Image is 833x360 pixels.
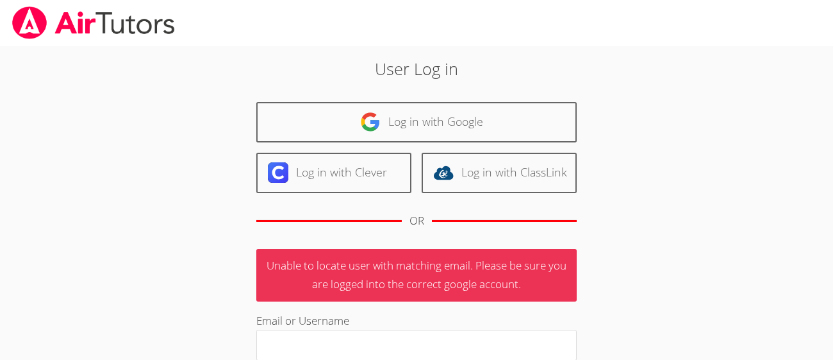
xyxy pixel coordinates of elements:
img: google-logo-50288ca7cdecda66e5e0955fdab243c47b7ad437acaf1139b6f446037453330a.svg [360,112,381,132]
a: Log in with ClassLink [422,153,577,193]
p: Unable to locate user with matching email. Please be sure you are logged into the correct google ... [256,249,577,302]
a: Log in with Google [256,102,577,142]
img: airtutors_banner-c4298cdbf04f3fff15de1276eac7730deb9818008684d7c2e4769d2f7ddbe033.png [11,6,176,39]
h2: User Log in [192,56,641,81]
div: OR [409,212,424,230]
img: classlink-logo-d6bb404cc1216ec64c9a2012d9dc4662098be43eaf13dc465df04b49fa7ab582.svg [433,162,454,183]
a: Log in with Clever [256,153,411,193]
img: clever-logo-6eab21bc6e7a338710f1a6ff85c0baf02591cd810cc4098c63d3a4b26e2feb20.svg [268,162,288,183]
label: Email or Username [256,313,349,328]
